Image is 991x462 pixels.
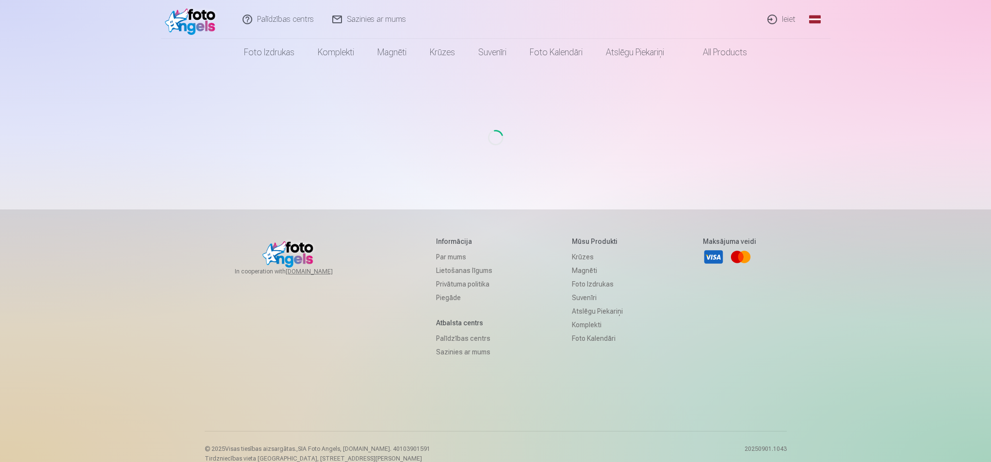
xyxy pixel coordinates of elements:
a: Foto izdrukas [572,277,623,291]
a: Par mums [436,250,492,264]
a: Foto kalendāri [518,39,594,66]
h5: Informācija [436,237,492,246]
span: In cooperation with [235,268,356,275]
a: Mastercard [730,246,751,268]
a: [DOMAIN_NAME] [286,268,356,275]
a: Piegāde [436,291,492,304]
a: Magnēti [572,264,623,277]
h5: Atbalsta centrs [436,318,492,328]
p: © 2025 Visas tiesības aizsargātas. , [205,445,430,453]
a: Sazinies ar mums [436,345,492,359]
span: SIA Foto Angels, [DOMAIN_NAME]. 40103901591 [298,446,430,452]
a: Lietošanas līgums [436,264,492,277]
h5: Mūsu produkti [572,237,623,246]
a: Suvenīri [572,291,623,304]
a: Komplekti [306,39,366,66]
a: Palīdzības centrs [436,332,492,345]
a: Krūzes [572,250,623,264]
a: Foto kalendāri [572,332,623,345]
img: /fa1 [165,4,221,35]
a: Privātuma politika [436,277,492,291]
a: Visa [703,246,724,268]
a: Suvenīri [467,39,518,66]
a: Komplekti [572,318,623,332]
a: Foto izdrukas [232,39,306,66]
a: Krūzes [418,39,467,66]
a: Magnēti [366,39,418,66]
a: Atslēgu piekariņi [594,39,676,66]
a: Atslēgu piekariņi [572,304,623,318]
a: All products [676,39,759,66]
h5: Maksājuma veidi [703,237,756,246]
